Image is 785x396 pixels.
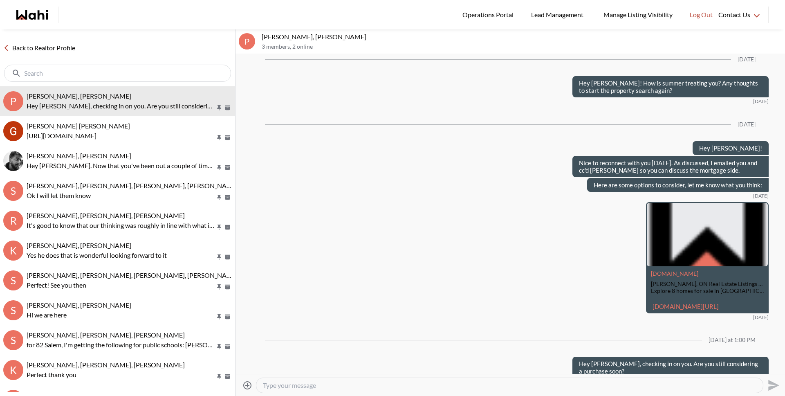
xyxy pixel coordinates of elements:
[215,373,223,380] button: Pin
[709,337,756,344] div: [DATE] at 1:00 PM
[223,224,232,231] button: Archive
[27,361,185,369] span: [PERSON_NAME], [PERSON_NAME], [PERSON_NAME]
[3,151,23,171] img: S
[27,331,185,339] span: [PERSON_NAME], [PERSON_NAME], [PERSON_NAME]
[27,211,185,219] span: [PERSON_NAME], [PERSON_NAME], [PERSON_NAME]
[699,144,762,152] p: Hey [PERSON_NAME]!
[27,131,215,141] p: [URL][DOMAIN_NAME]
[223,313,232,320] button: Archive
[239,33,255,49] div: P
[3,121,23,141] img: G
[27,340,215,350] p: for 82 Salem, I'm getting the following for public schools: [PERSON_NAME][GEOGRAPHIC_DATA] (JK - ...
[215,194,223,201] button: Pin
[653,303,719,310] a: [DOMAIN_NAME][URL]
[223,343,232,350] button: Archive
[27,250,215,260] p: Yes he does that is wonderful looking forward to it
[651,281,764,288] div: [PERSON_NAME], ON Real Estate Listings & Homes for Sale | Wahi
[3,211,23,231] div: R
[753,193,769,199] time: 2025-08-07T20:54:12.536Z
[462,9,516,20] span: Operations Portal
[763,376,782,394] button: Send
[3,121,23,141] div: Grace Li, Michelle
[223,373,232,380] button: Archive
[27,92,131,100] span: [PERSON_NAME], [PERSON_NAME]
[24,69,213,77] input: Search
[262,33,782,41] p: [PERSON_NAME], [PERSON_NAME]
[223,283,232,290] button: Archive
[27,310,215,320] p: Hi we are here
[753,314,769,321] time: 2025-08-07T20:54:21.869Z
[16,10,48,20] a: Wahi homepage
[738,56,756,63] div: [DATE]
[753,98,769,105] time: 2025-08-03T16:54:30.121Z
[3,241,23,261] div: K
[27,161,215,171] p: Hey [PERSON_NAME]. Now that you've been out a couple of times to view some properties I wanted to...
[27,280,215,290] p: Perfect! See you then
[27,370,215,380] p: Perfect thank you
[3,151,23,171] div: Sourav Singh, Michelle
[223,164,232,171] button: Archive
[651,288,764,295] div: Explore 8 homes for sale in [GEOGRAPHIC_DATA] and get up to $10,000 cashback on your next home! F...
[27,182,238,189] span: [PERSON_NAME], [PERSON_NAME], [PERSON_NAME], [PERSON_NAME]
[215,224,223,231] button: Pin
[27,220,215,230] p: It's good to know that our thinking was roughly in line with what it sold for.
[215,283,223,290] button: Pin
[215,343,223,350] button: Pin
[579,79,762,94] p: Hey [PERSON_NAME]! How is summer treating you? Any thoughts to start the property search again?
[27,241,131,249] span: [PERSON_NAME], [PERSON_NAME]
[3,270,23,290] div: S
[531,9,586,20] span: Lead Management
[3,91,23,111] div: P
[27,101,215,111] p: Hey [PERSON_NAME], checking in on you. Are you still considering a purchase soon?
[223,254,232,261] button: Archive
[3,181,23,201] div: S
[690,9,713,20] span: Log Out
[651,270,698,277] a: Attachment
[579,360,762,375] p: Hey [PERSON_NAME], checking in on you. Are you still considering a purchase soon?
[27,122,130,130] span: [PERSON_NAME] [PERSON_NAME]
[215,104,223,111] button: Pin
[594,181,762,189] p: Here are some options to consider, let me know what you think:
[262,43,782,50] p: 3 members , 2 online
[27,271,238,279] span: [PERSON_NAME], [PERSON_NAME], [PERSON_NAME], [PERSON_NAME]
[215,254,223,261] button: Pin
[223,104,232,111] button: Archive
[3,360,23,380] div: K
[3,300,23,320] div: S
[579,159,762,174] p: Nice to reconnect with you [DATE]. As discussed, I emailed you and cc'd [PERSON_NAME] so you can ...
[3,330,23,350] div: S
[215,134,223,141] button: Pin
[738,121,756,128] div: [DATE]
[263,381,756,389] textarea: Type your message
[215,164,223,171] button: Pin
[223,194,232,201] button: Archive
[601,9,675,20] span: Manage Listing Visibility
[27,191,215,200] p: Ok I will let them know
[215,313,223,320] button: Pin
[647,203,768,266] img: Pickering, ON Real Estate Listings & Homes for Sale | Wahi
[27,152,131,160] span: [PERSON_NAME], [PERSON_NAME]
[223,134,232,141] button: Archive
[27,301,131,309] span: [PERSON_NAME], [PERSON_NAME]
